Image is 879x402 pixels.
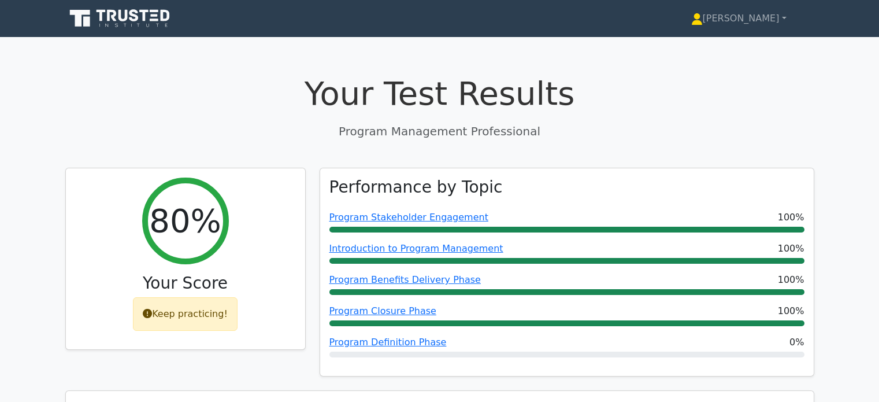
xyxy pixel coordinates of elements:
a: [PERSON_NAME] [663,7,814,30]
a: Program Benefits Delivery Phase [329,274,481,285]
span: 100% [778,211,804,224]
div: Keep practicing! [133,297,238,331]
a: Program Stakeholder Engagement [329,212,488,223]
h1: Your Test Results [65,74,814,113]
span: 0% [789,335,804,349]
span: 100% [778,273,804,287]
h3: Performance by Topic [329,178,503,197]
a: Program Definition Phase [329,337,447,348]
span: 100% [778,304,804,318]
a: Introduction to Program Management [329,243,503,254]
h3: Your Score [75,274,296,293]
h2: 80% [149,201,221,240]
span: 100% [778,242,804,256]
p: Program Management Professional [65,123,814,140]
a: Program Closure Phase [329,305,436,316]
